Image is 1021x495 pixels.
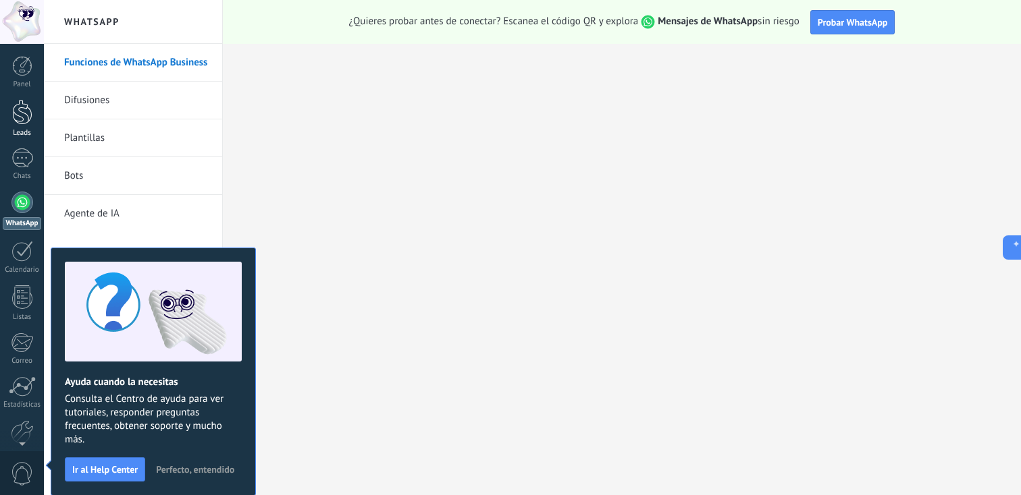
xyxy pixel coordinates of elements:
[150,459,240,479] button: Perfecto, entendido
[818,16,888,28] span: Probar WhatsApp
[44,44,222,82] li: Funciones de WhatsApp Business
[64,157,209,195] a: Bots
[65,392,242,446] span: Consulta el Centro de ayuda para ver tutoriales, responder preguntas frecuentes, obtener soporte ...
[44,119,222,157] li: Plantillas
[44,82,222,119] li: Difusiones
[64,195,209,233] a: Agente de IA
[65,457,145,482] button: Ir al Help Center
[65,376,242,388] h2: Ayuda cuando la necesitas
[810,10,895,34] button: Probar WhatsApp
[64,44,209,82] a: Funciones de WhatsApp Business
[3,217,41,230] div: WhatsApp
[3,357,42,366] div: Correo
[3,172,42,181] div: Chats
[3,401,42,409] div: Estadísticas
[64,82,209,119] a: Difusiones
[3,129,42,138] div: Leads
[3,266,42,274] div: Calendario
[72,465,138,474] span: Ir al Help Center
[3,80,42,89] div: Panel
[658,15,758,28] strong: Mensajes de WhatsApp
[349,15,800,29] span: ¿Quieres probar antes de conectar? Escanea el código QR y explora sin riesgo
[3,313,42,322] div: Listas
[156,465,234,474] span: Perfecto, entendido
[64,119,209,157] a: Plantillas
[44,195,222,232] li: Agente de IA
[44,157,222,195] li: Bots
